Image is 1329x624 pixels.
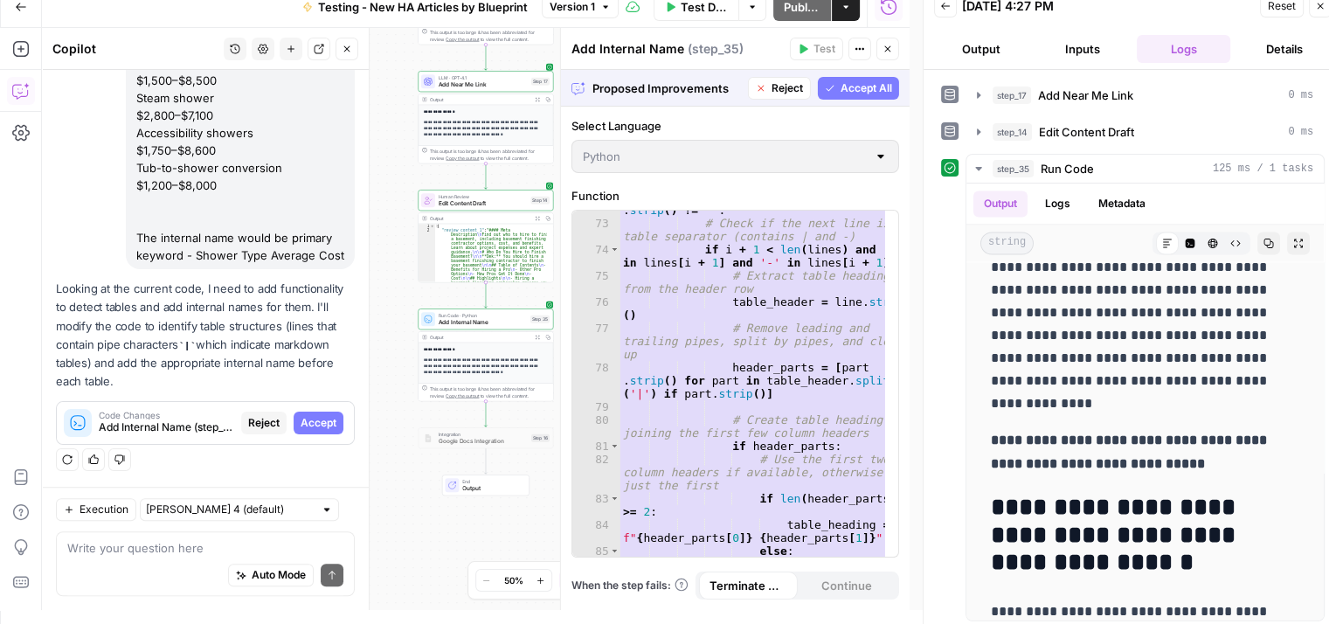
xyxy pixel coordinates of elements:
div: 83 [572,492,620,518]
button: 125 ms / 1 tasks [966,155,1324,183]
button: Continue [797,572,896,600]
a: When the step fails: [571,578,689,593]
g: Edge from step_16 to end [484,448,487,474]
div: 75 [572,269,620,295]
span: string [980,232,1034,254]
div: IntegrationGoogle Docs IntegrationStep 16 [418,427,553,448]
span: Add Internal Name (step_35) [99,419,234,435]
span: Edit Content Draft [1039,123,1134,141]
span: 0 ms [1288,124,1313,140]
span: Google Docs Integration [439,437,528,446]
span: Add Near Me Link [439,80,528,89]
div: 74 [572,243,620,269]
span: Toggle code folding, rows 81 through 91 [610,440,620,453]
div: This output is too large & has been abbreviated for review. to view the full content. [430,148,550,162]
span: Edit Content Draft [439,199,528,208]
p: Looking at the current code, I need to add functionality to detect tables and add internal names ... [56,280,355,391]
span: Test [813,41,835,57]
span: Accept [301,415,336,431]
div: Copilot [52,40,218,58]
label: Select Language [571,117,899,135]
span: Copy the output [446,37,479,42]
span: Continue [821,577,872,594]
span: Auto Mode [252,567,306,583]
div: 73 [572,217,620,243]
div: This output is too large & has been abbreviated for review. to view the full content. [430,29,550,43]
g: Edge from step_14 to step_35 [484,282,487,308]
span: Toggle code folding, rows 85 through 86 [610,544,620,558]
div: This output is too large & has been abbreviated for review. to view the full content. [430,385,550,399]
span: Toggle code folding, rows 74 through 91 [610,243,620,256]
code: | [178,341,196,351]
span: Reject [772,80,803,96]
label: Function [571,187,899,205]
div: Step 17 [531,78,550,86]
div: Output [430,215,530,222]
span: Terminate Workflow [709,577,787,594]
div: Human ReviewEdit Content DraftStep 14Output{ "review_content_1":"#### Meta Description\nFind out ... [418,190,553,282]
span: Code Changes [99,411,234,419]
div: 78 [572,361,620,400]
button: 0 ms [966,81,1324,109]
span: step_14 [993,123,1032,141]
button: Auto Mode [228,564,314,586]
span: 50% [504,573,523,587]
div: 81 [572,440,620,453]
div: 77 [572,322,620,361]
button: Metadata [1088,191,1156,217]
span: Add Near Me Link [1038,87,1133,104]
button: 0 ms [966,118,1324,146]
div: 1 [419,224,435,228]
span: Toggle code folding, rows 83 through 84 [610,492,620,505]
div: EndOutput [418,475,553,496]
button: Test [790,38,843,60]
button: Output [934,35,1028,63]
span: Accept All [841,80,892,96]
span: End [462,478,522,485]
div: Add Internal Name [571,40,785,58]
span: ( step_35 ) [688,40,744,58]
span: Copy the output [446,156,479,161]
span: Execution [80,502,128,517]
span: 0 ms [1288,87,1313,103]
span: Human Review [439,193,528,200]
div: 80 [572,413,620,440]
div: Output [430,96,530,103]
span: Integration [439,431,528,438]
span: Toggle code folding, rows 1 through 3 [430,224,435,228]
g: Edge from step_17 to step_14 [484,163,487,189]
button: Output [973,191,1028,217]
span: Output [462,484,522,493]
img: Instagram%20post%20-%201%201.png [424,433,433,442]
span: Add Internal Name [439,318,527,327]
div: 79 [572,400,620,413]
div: 125 ms / 1 tasks [966,184,1324,621]
div: 84 [572,518,620,544]
span: step_35 [993,160,1034,177]
div: Step 14 [530,197,550,205]
div: Step 16 [531,434,550,442]
span: Proposed Improvements [592,80,741,97]
g: Edge from step_24 to step_17 [484,45,487,70]
button: Logs [1035,191,1081,217]
g: Edge from step_35 to step_16 [484,401,487,426]
span: Reject [248,415,280,431]
button: Reject [241,412,287,434]
input: Claude Sonnet 4 (default) [146,501,314,518]
div: 85 [572,544,620,558]
span: Run Code [1041,160,1094,177]
span: Run Code · Python [439,312,527,319]
div: 82 [572,453,620,492]
button: Accept All [818,77,899,100]
button: Reject [748,77,811,100]
span: step_17 [993,87,1031,104]
div: 76 [572,295,620,322]
div: Output [430,334,530,341]
span: LLM · GPT-4.1 [439,74,528,81]
button: Execution [56,498,136,521]
button: Logs [1137,35,1231,63]
button: Accept [294,412,343,434]
span: 125 ms / 1 tasks [1213,161,1313,177]
span: Copy the output [446,393,479,399]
